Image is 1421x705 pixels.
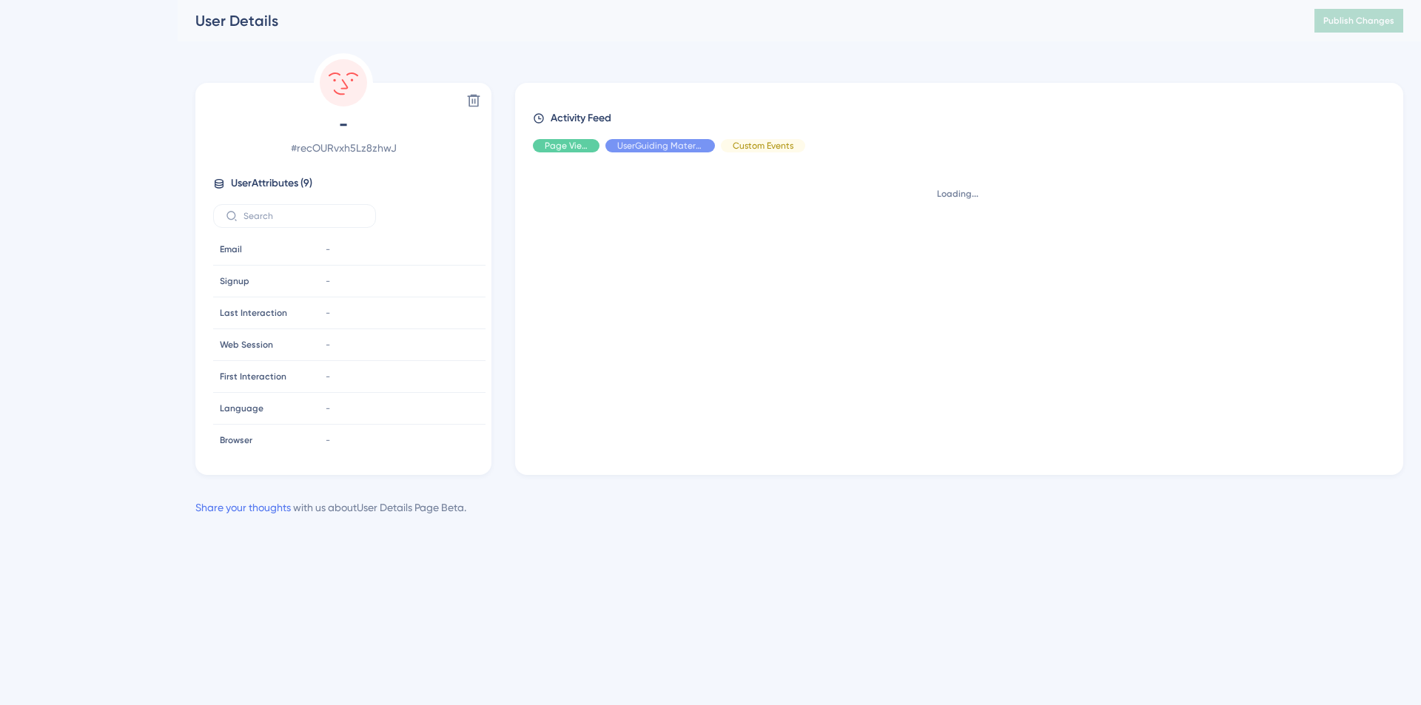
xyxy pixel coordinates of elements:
[1314,9,1403,33] button: Publish Changes
[195,502,291,513] a: Share your thoughts
[545,140,588,152] span: Page View
[326,307,330,319] span: -
[220,402,263,414] span: Language
[231,175,312,192] span: User Attributes ( 9 )
[220,275,249,287] span: Signup
[326,339,330,351] span: -
[213,139,474,157] span: # recOURvxh5Lz8zhwJ
[326,371,330,382] span: -
[326,243,330,255] span: -
[533,188,1383,200] div: Loading...
[220,434,252,446] span: Browser
[220,307,287,319] span: Last Interaction
[326,402,330,414] span: -
[733,140,793,152] span: Custom Events
[326,434,330,446] span: -
[220,243,242,255] span: Email
[220,371,286,382] span: First Interaction
[326,275,330,287] span: -
[195,499,466,516] div: with us about User Details Page Beta .
[1323,15,1394,27] span: Publish Changes
[617,140,703,152] span: UserGuiding Material
[213,112,474,136] span: -
[220,339,273,351] span: Web Session
[551,109,611,127] span: Activity Feed
[195,10,1277,31] div: User Details
[243,211,363,221] input: Search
